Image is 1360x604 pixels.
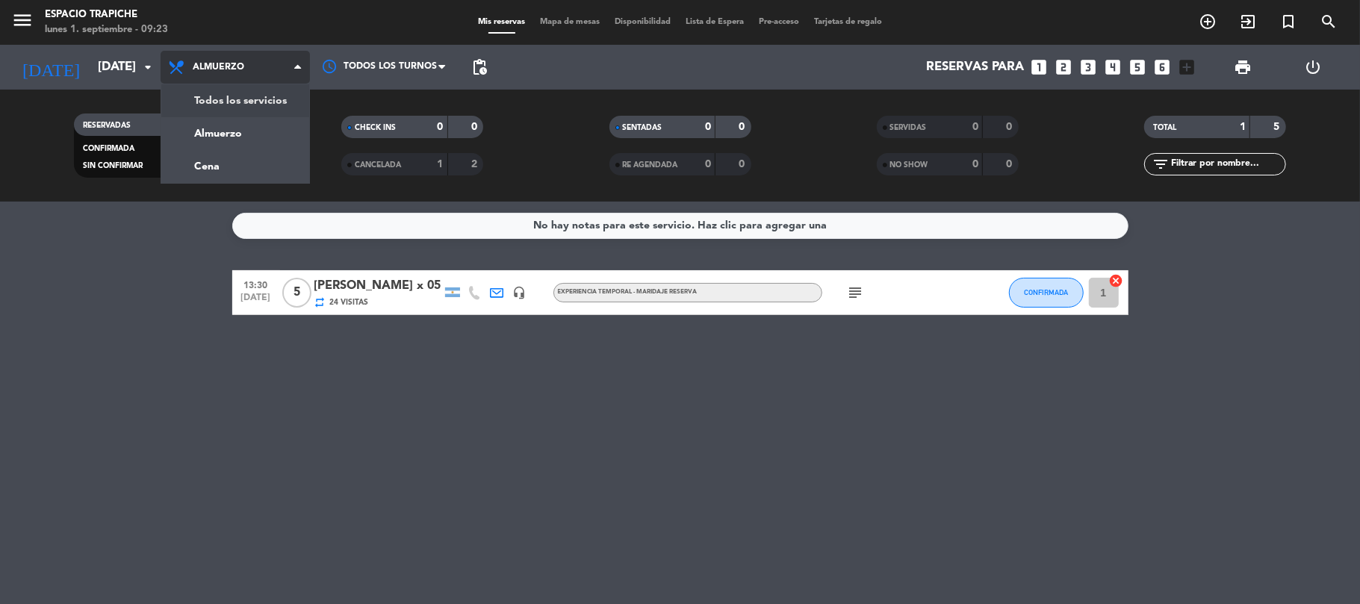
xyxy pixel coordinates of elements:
[1178,57,1197,77] i: add_box
[1239,13,1257,31] i: exit_to_app
[1055,57,1074,77] i: looks_two
[282,278,311,308] span: 5
[1104,57,1123,77] i: looks_4
[623,124,662,131] span: SENTADAS
[471,122,480,132] strong: 0
[355,161,401,169] span: CANCELADA
[751,18,807,26] span: Pre-acceso
[1273,122,1282,132] strong: 5
[532,18,607,26] span: Mapa de mesas
[11,9,34,37] button: menu
[11,9,34,31] i: menu
[623,161,678,169] span: RE AGENDADA
[1278,45,1349,90] div: LOG OUT
[314,296,326,308] i: repeat
[739,159,748,169] strong: 0
[1009,278,1084,308] button: CONFIRMADA
[1234,58,1252,76] span: print
[161,150,309,183] a: Cena
[705,159,711,169] strong: 0
[161,84,309,117] a: Todos los servicios
[1152,155,1170,173] i: filter_list
[705,122,711,132] strong: 0
[471,159,480,169] strong: 2
[193,62,244,72] span: Almuerzo
[847,284,865,302] i: subject
[972,122,978,132] strong: 0
[237,293,275,310] span: [DATE]
[533,217,827,234] div: No hay notas para este servicio. Haz clic para agregar una
[139,58,157,76] i: arrow_drop_down
[83,162,143,169] span: SIN CONFIRMAR
[45,7,168,22] div: Espacio Trapiche
[1305,58,1323,76] i: power_settings_new
[1240,122,1246,132] strong: 1
[1109,273,1124,288] i: cancel
[314,276,441,296] div: [PERSON_NAME] x 05
[45,22,168,37] div: lunes 1. septiembre - 09:23
[1199,13,1217,31] i: add_circle_outline
[330,296,369,308] span: 24 Visitas
[739,122,748,132] strong: 0
[1079,57,1099,77] i: looks_3
[1279,13,1297,31] i: turned_in_not
[83,145,134,152] span: CONFIRMADA
[513,286,527,299] i: headset_mic
[1170,156,1285,172] input: Filtrar por nombre...
[471,18,532,26] span: Mis reservas
[83,122,131,129] span: RESERVADAS
[1006,159,1015,169] strong: 0
[890,161,928,169] span: NO SHOW
[1128,57,1148,77] i: looks_5
[807,18,889,26] span: Tarjetas de regalo
[1153,57,1173,77] i: looks_6
[927,60,1025,75] span: Reservas para
[1024,288,1068,296] span: CONFIRMADA
[237,275,275,293] span: 13:30
[11,51,90,84] i: [DATE]
[355,124,396,131] span: CHECK INS
[890,124,927,131] span: SERVIDAS
[558,289,698,295] span: Experiencia Temporal - Maridaje Reserva
[972,159,978,169] strong: 0
[471,58,488,76] span: pending_actions
[1030,57,1049,77] i: looks_one
[161,117,309,150] a: Almuerzo
[438,159,444,169] strong: 1
[1153,124,1176,131] span: TOTAL
[1006,122,1015,132] strong: 0
[438,122,444,132] strong: 0
[1320,13,1338,31] i: search
[607,18,678,26] span: Disponibilidad
[678,18,751,26] span: Lista de Espera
